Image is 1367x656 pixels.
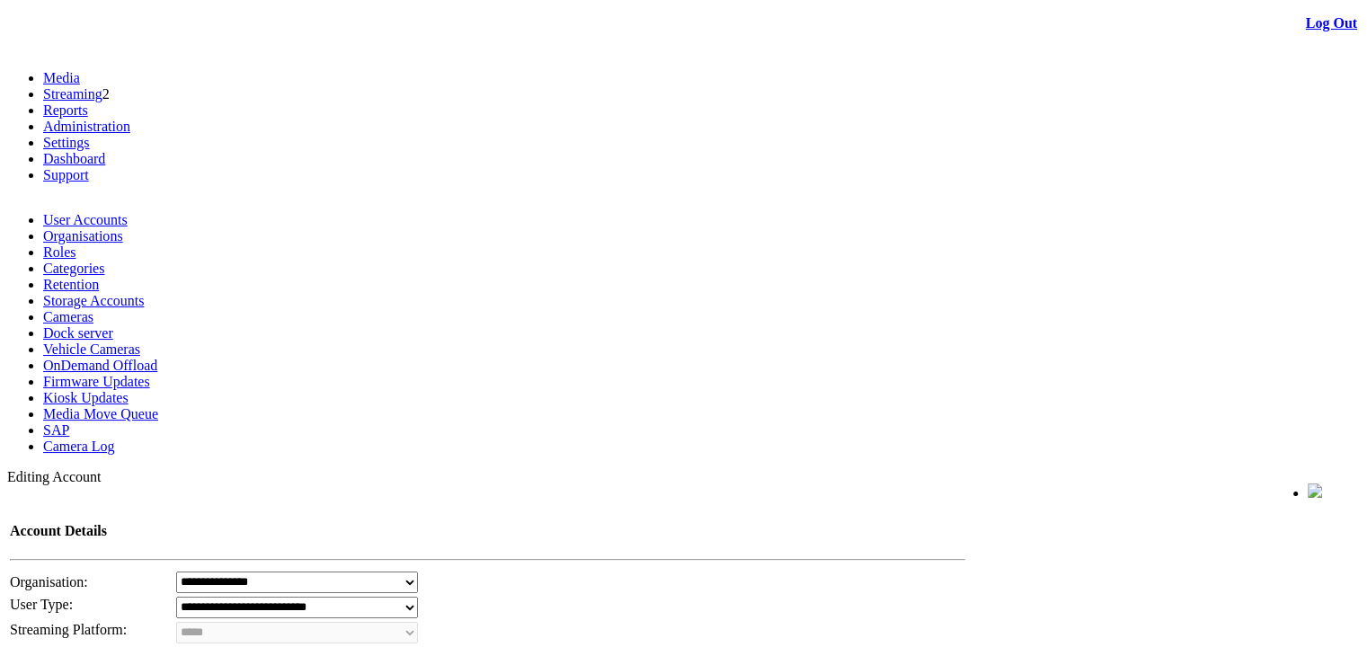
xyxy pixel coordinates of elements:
a: Settings [43,135,90,150]
span: Organisation: [10,574,88,590]
span: User Type: [10,597,73,612]
a: Camera Log [43,439,115,454]
span: Streaming Platform: [10,622,127,637]
a: Cameras [43,309,93,324]
a: SAP [43,422,69,438]
a: Media Move Queue [43,406,158,421]
a: Storage Accounts [43,293,144,308]
a: Roles [43,244,75,260]
span: Welcome, System Administrator (Administrator) [1043,484,1272,498]
a: Administration [43,119,130,134]
a: Streaming [43,86,102,102]
a: Log Out [1306,15,1357,31]
a: Organisations [43,228,123,244]
img: bell24.png [1308,483,1322,498]
a: Retention [43,277,99,292]
a: Media [43,70,80,85]
span: 2 [102,86,110,102]
a: Kiosk Updates [43,390,129,405]
a: Dock server [43,325,113,341]
a: Firmware Updates [43,374,150,389]
a: Vehicle Cameras [43,341,140,357]
a: User Accounts [43,212,128,227]
a: Support [43,167,89,182]
a: Reports [43,102,88,118]
h4: Account Details [10,523,965,539]
a: Categories [43,261,104,276]
span: Editing Account [7,469,101,484]
a: OnDemand Offload [43,358,157,373]
a: Dashboard [43,151,105,166]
